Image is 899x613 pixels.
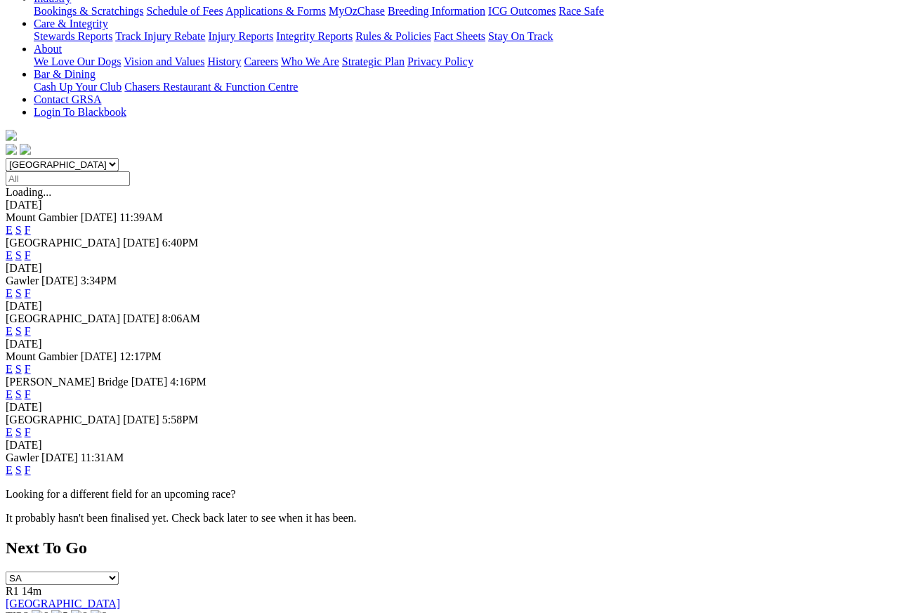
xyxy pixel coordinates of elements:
[342,55,405,67] a: Strategic Plan
[131,376,168,388] span: [DATE]
[15,426,22,438] a: S
[123,414,159,426] span: [DATE]
[434,30,485,42] a: Fact Sheets
[162,414,199,426] span: 5:58PM
[6,539,893,558] h2: Next To Go
[34,30,893,43] div: Care & Integrity
[15,325,22,337] a: S
[225,5,326,17] a: Applications & Forms
[244,55,278,67] a: Careers
[34,55,121,67] a: We Love Our Dogs
[25,249,31,261] a: F
[407,55,473,67] a: Privacy Policy
[115,30,205,42] a: Track Injury Rebate
[6,350,78,362] span: Mount Gambier
[34,43,62,55] a: About
[25,224,31,236] a: F
[6,439,893,451] div: [DATE]
[6,401,893,414] div: [DATE]
[81,211,117,223] span: [DATE]
[15,224,22,236] a: S
[208,30,273,42] a: Injury Reports
[6,426,13,438] a: E
[25,388,31,400] a: F
[123,312,159,324] span: [DATE]
[81,350,117,362] span: [DATE]
[329,5,385,17] a: MyOzChase
[6,224,13,236] a: E
[41,451,78,463] span: [DATE]
[25,464,31,476] a: F
[6,464,13,476] a: E
[6,171,130,186] input: Select date
[6,325,13,337] a: E
[25,287,31,299] a: F
[6,144,17,155] img: facebook.svg
[6,488,893,501] p: Looking for a different field for an upcoming race?
[488,5,556,17] a: ICG Outcomes
[123,237,159,249] span: [DATE]
[6,262,893,275] div: [DATE]
[25,363,31,375] a: F
[6,287,13,299] a: E
[388,5,485,17] a: Breeding Information
[15,388,22,400] a: S
[6,512,357,524] partial: It probably hasn't been finalised yet. Check back later to see when it has been.
[6,275,39,286] span: Gawler
[34,106,126,118] a: Login To Blackbook
[6,312,120,324] span: [GEOGRAPHIC_DATA]
[34,5,143,17] a: Bookings & Scratchings
[162,312,200,324] span: 8:06AM
[34,81,122,93] a: Cash Up Your Club
[6,211,78,223] span: Mount Gambier
[15,249,22,261] a: S
[558,5,603,17] a: Race Safe
[124,81,298,93] a: Chasers Restaurant & Function Centre
[25,325,31,337] a: F
[6,414,120,426] span: [GEOGRAPHIC_DATA]
[276,30,353,42] a: Integrity Reports
[6,388,13,400] a: E
[162,237,199,249] span: 6:40PM
[281,55,339,67] a: Who We Are
[488,30,553,42] a: Stay On Track
[34,5,893,18] div: Industry
[34,18,108,29] a: Care & Integrity
[119,350,162,362] span: 12:17PM
[119,211,163,223] span: 11:39AM
[41,275,78,286] span: [DATE]
[6,199,893,211] div: [DATE]
[6,363,13,375] a: E
[6,130,17,141] img: logo-grsa-white.png
[34,55,893,68] div: About
[34,68,96,80] a: Bar & Dining
[124,55,204,67] a: Vision and Values
[25,426,31,438] a: F
[20,144,31,155] img: twitter.svg
[355,30,431,42] a: Rules & Policies
[34,30,112,42] a: Stewards Reports
[146,5,223,17] a: Schedule of Fees
[170,376,206,388] span: 4:16PM
[6,376,129,388] span: [PERSON_NAME] Bridge
[6,451,39,463] span: Gawler
[15,287,22,299] a: S
[34,81,893,93] div: Bar & Dining
[34,93,101,105] a: Contact GRSA
[6,186,51,198] span: Loading...
[6,338,893,350] div: [DATE]
[6,300,893,312] div: [DATE]
[81,451,124,463] span: 11:31AM
[15,464,22,476] a: S
[81,275,117,286] span: 3:34PM
[15,363,22,375] a: S
[6,598,120,609] a: [GEOGRAPHIC_DATA]
[6,585,19,597] span: R1
[207,55,241,67] a: History
[6,249,13,261] a: E
[6,237,120,249] span: [GEOGRAPHIC_DATA]
[22,585,41,597] span: 14m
